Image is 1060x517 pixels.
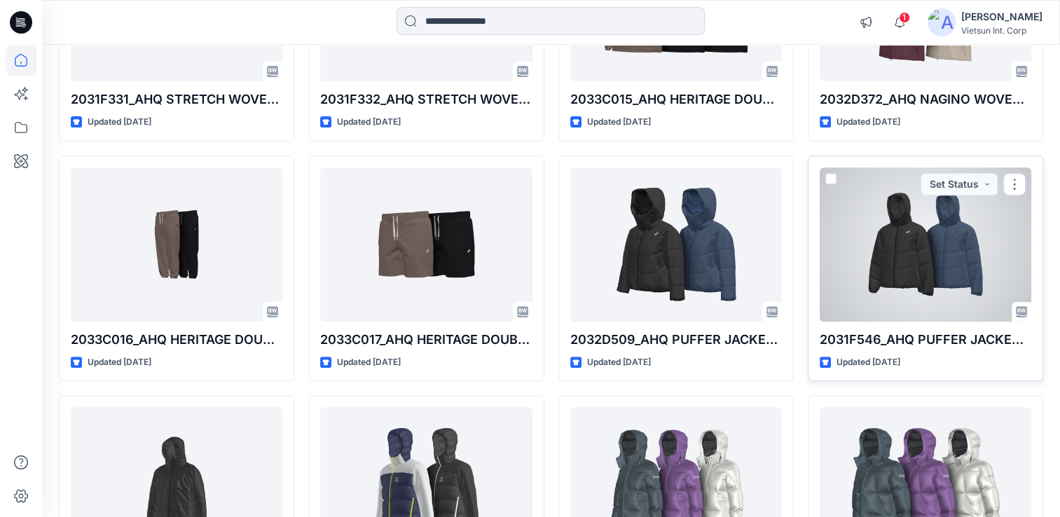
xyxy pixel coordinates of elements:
[71,330,282,350] p: 2033C016_AHQ HERITAGE DOUBLE WEAVE PANT UNISEX WESTERN_AW26
[88,115,151,130] p: Updated [DATE]
[837,115,900,130] p: Updated [DATE]
[961,8,1042,25] div: [PERSON_NAME]
[587,115,651,130] p: Updated [DATE]
[320,167,532,322] a: 2033C017_AHQ HERITAGE DOUBLE WEAVE 7IN SHORT UNISEX WESTERN_AW26
[320,330,532,350] p: 2033C017_AHQ HERITAGE DOUBLE WEAVE 7IN SHORT UNISEX WESTERN_AW26
[337,115,401,130] p: Updated [DATE]
[71,167,282,322] a: 2033C016_AHQ HERITAGE DOUBLE WEAVE PANT UNISEX WESTERN_AW26
[899,12,910,23] span: 1
[320,90,532,109] p: 2031F332_AHQ STRETCH WOVEN PANT MEN WESTERN_AW26
[570,330,782,350] p: 2032D509_AHQ PUFFER JACKET WOMEN WESTERN_AW26
[820,330,1031,350] p: 2031F546_AHQ PUFFER JACKET MEN WESTERN _AW26
[71,90,282,109] p: 2031F331_AHQ STRETCH WOVEN 5IN SHORT MEN WESTERN_AW26
[337,355,401,370] p: Updated [DATE]
[837,355,900,370] p: Updated [DATE]
[587,355,651,370] p: Updated [DATE]
[928,8,956,36] img: avatar
[820,90,1031,109] p: 2032D372_AHQ NAGINO WOVEN LONG JACKET WOMEN WESTERN_AW26
[820,167,1031,322] a: 2031F546_AHQ PUFFER JACKET MEN WESTERN _AW26
[570,90,782,109] p: 2033C015_AHQ HERITAGE DOUBLE WEAVE RELAXED ANORAK UNISEX WESTERN _AW26
[961,25,1042,36] div: Vietsun Int. Corp
[88,355,151,370] p: Updated [DATE]
[570,167,782,322] a: 2032D509_AHQ PUFFER JACKET WOMEN WESTERN_AW26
